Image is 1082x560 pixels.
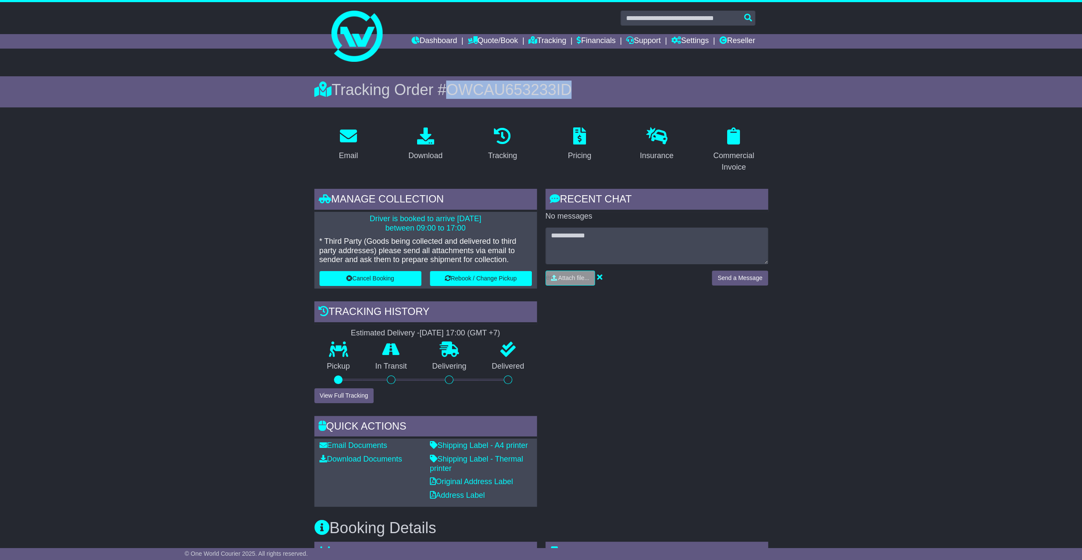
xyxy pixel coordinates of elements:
p: Delivering [420,362,479,371]
span: OWCAU653233ID [446,81,571,98]
a: Tracking [528,34,566,49]
p: No messages [545,212,768,221]
h3: Booking Details [314,520,768,537]
a: Download Documents [319,455,402,463]
div: Tracking [488,150,517,162]
button: View Full Tracking [314,388,374,403]
a: Download [403,124,448,165]
a: Insurance [634,124,679,165]
a: Dashboard [412,34,457,49]
p: Pickup [314,362,363,371]
a: Pricing [562,124,597,165]
a: Reseller [719,34,755,49]
a: Address Label [430,491,485,499]
div: [DATE] 17:00 (GMT +7) [420,329,500,338]
a: Commercial Invoice [699,124,768,176]
span: © One World Courier 2025. All rights reserved. [185,550,308,557]
p: In Transit [363,362,420,371]
a: Email [333,124,363,165]
a: Shipping Label - A4 printer [430,441,528,450]
div: Manage collection [314,189,537,212]
button: Cancel Booking [319,271,421,286]
div: Pricing [568,150,591,162]
div: Email [339,150,358,162]
div: Commercial Invoice [705,150,763,173]
p: * Third Party (Goods being collected and delivered to third party addresses) please send all atta... [319,237,532,265]
div: Tracking history [314,301,537,324]
button: Rebook / Change Pickup [430,271,532,286]
p: Driver is booked to arrive [DATE] between 09:00 to 17:00 [319,214,532,233]
div: Insurance [640,150,673,162]
p: Delivered [479,362,537,371]
button: Send a Message [712,271,768,286]
a: Support [626,34,661,49]
a: Tracking [482,124,522,165]
div: Download [408,150,442,162]
a: Shipping Label - Thermal printer [430,455,523,473]
div: Tracking Order # [314,81,768,99]
a: Financials [577,34,615,49]
a: Quote/Book [467,34,518,49]
a: Original Address Label [430,477,513,486]
div: Quick Actions [314,416,537,439]
div: Estimated Delivery - [314,329,537,338]
div: RECENT CHAT [545,189,768,212]
a: Email Documents [319,441,387,450]
a: Settings [671,34,709,49]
